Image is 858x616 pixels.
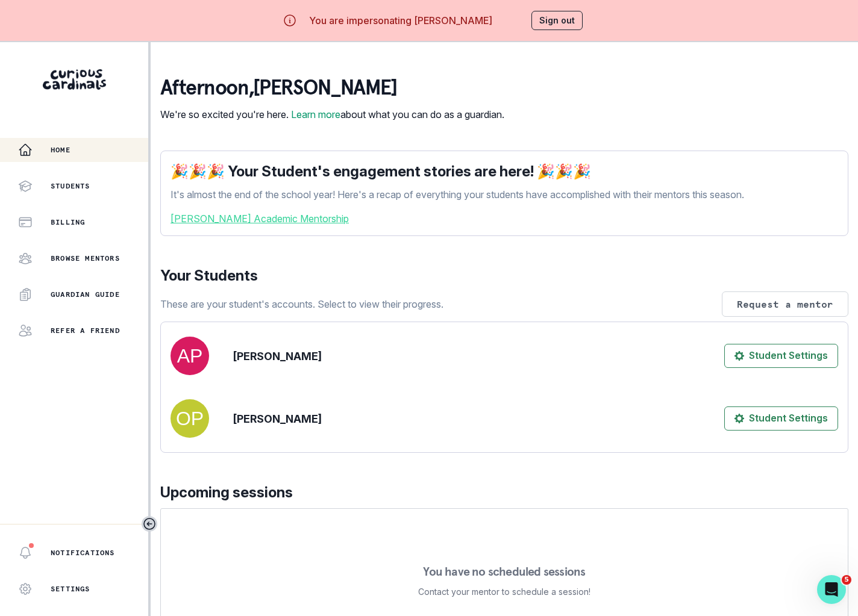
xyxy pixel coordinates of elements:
[418,585,590,599] p: Contact your mentor to schedule a session!
[142,516,157,532] button: Toggle sidebar
[171,211,838,226] a: [PERSON_NAME] Academic Mentorship
[43,69,106,90] img: Curious Cardinals Logo
[724,406,838,431] button: Student Settings
[51,145,70,155] p: Home
[724,344,838,368] button: Student Settings
[423,565,585,577] p: You have no scheduled sessions
[171,337,209,375] img: svg
[160,482,848,503] p: Upcoming sessions
[233,348,322,364] p: [PERSON_NAME]
[160,265,848,287] p: Your Students
[51,181,90,191] p: Students
[160,107,504,122] p: We're so excited you're here. about what you can do as a guardian.
[171,161,838,182] p: 🎉🎉🎉 Your Student's engagement stories are here! 🎉🎉🎉
[722,291,848,317] button: Request a mentor
[309,13,492,28] p: You are impersonating [PERSON_NAME]
[51,326,120,335] p: Refer a friend
[51,290,120,299] p: Guardian Guide
[171,187,838,202] p: It's almost the end of the school year! Here's a recap of everything your students have accomplis...
[233,411,322,427] p: [PERSON_NAME]
[531,11,583,30] button: Sign out
[160,297,443,311] p: These are your student's accounts. Select to view their progress.
[817,575,846,604] iframe: Intercom live chat
[171,399,209,438] img: svg
[51,217,85,227] p: Billing
[51,584,90,594] p: Settings
[291,108,340,120] a: Learn more
[51,254,120,263] p: Browse Mentors
[842,575,851,585] span: 5
[51,548,115,558] p: Notifications
[160,76,504,100] p: afternoon , [PERSON_NAME]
